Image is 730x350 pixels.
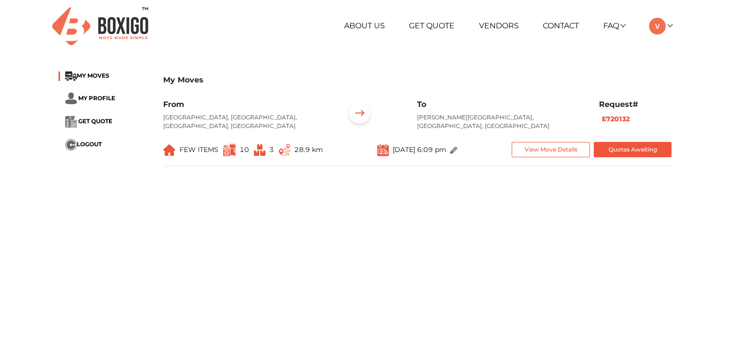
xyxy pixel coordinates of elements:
a: ...MY MOVES [65,72,109,79]
a: ... GET QUOTE [65,117,112,125]
img: ... [450,147,457,154]
img: ... [65,93,77,105]
a: Get Quote [409,21,455,30]
h6: To [417,100,584,109]
img: ... [65,139,77,151]
button: E720132 [599,114,633,125]
span: 10 [239,145,249,154]
span: 28.9 km [294,145,323,154]
img: ... [163,144,176,156]
img: ... [65,116,77,128]
span: MY PROFILE [78,94,115,102]
h6: Request# [599,100,672,109]
button: ...LOGOUT [65,139,102,151]
button: Quotes Awaiting [594,142,672,158]
img: ... [377,143,389,156]
span: 3 [269,145,274,154]
a: ... MY PROFILE [65,94,115,102]
p: [PERSON_NAME][GEOGRAPHIC_DATA], [GEOGRAPHIC_DATA], [GEOGRAPHIC_DATA] [417,113,584,130]
p: [GEOGRAPHIC_DATA], [GEOGRAPHIC_DATA], [GEOGRAPHIC_DATA], [GEOGRAPHIC_DATA] [163,113,330,130]
a: Vendors [479,21,519,30]
img: ... [345,100,374,129]
span: [DATE] 6:09 pm [393,145,446,154]
a: Contact [543,21,579,30]
img: ... [65,71,77,81]
img: ... [254,144,265,156]
a: FAQ [603,21,625,30]
button: View Move Details [512,142,590,158]
img: Boxigo [52,7,148,45]
span: FEW ITEMS [180,145,218,154]
a: About Us [344,21,385,30]
img: ... [223,144,236,156]
span: MY MOVES [77,72,109,79]
h6: From [163,100,330,109]
h3: My Moves [163,75,672,84]
span: LOGOUT [77,140,102,148]
b: E720132 [602,115,630,123]
img: ... [279,144,290,156]
span: GET QUOTE [78,117,112,125]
